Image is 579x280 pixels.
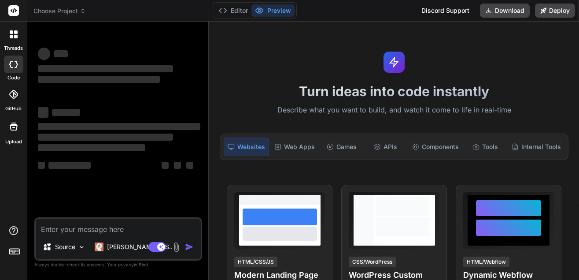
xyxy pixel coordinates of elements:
span: ‌ [38,123,200,130]
h1: Turn ideas into code instantly [214,83,574,99]
div: CSS/WordPress [349,257,396,267]
span: ‌ [174,162,181,169]
span: Choose Project [33,7,86,15]
button: Deploy [535,4,575,18]
span: ‌ [38,134,173,141]
label: threads [4,45,23,52]
div: HTML/CSS/JS [234,257,277,267]
label: GitHub [5,105,22,112]
img: attachment [171,242,181,252]
span: ‌ [38,107,48,118]
span: ‌ [52,109,80,116]
span: ‌ [186,162,193,169]
div: Games [320,138,362,156]
p: Source [55,243,75,251]
label: code [7,74,20,82]
span: ‌ [162,162,169,169]
div: Internal Tools [508,138,564,156]
p: [PERSON_NAME] 4 S.. [107,243,173,251]
span: ‌ [48,162,91,169]
label: Upload [5,138,22,146]
img: icon [185,243,194,251]
div: Websites [224,138,269,156]
div: Discord Support [416,4,475,18]
span: ‌ [54,50,68,57]
span: ‌ [38,48,50,60]
div: HTML/Webflow [463,257,509,267]
span: privacy [118,262,134,267]
div: Web Apps [271,138,318,156]
div: APIs [365,138,407,156]
img: Claude 4 Sonnet [95,243,103,251]
div: Components [409,138,462,156]
span: ‌ [38,65,173,72]
p: Always double-check its answers. Your in Bind [34,261,202,269]
span: ‌ [38,162,45,169]
p: Describe what you want to build, and watch it come to life in real-time [214,105,574,116]
button: Preview [251,4,295,17]
button: Download [480,4,530,18]
div: Tools [464,138,506,156]
img: Pick Models [78,243,85,251]
button: Editor [215,4,251,17]
span: ‌ [38,144,145,151]
span: ‌ [38,76,160,83]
